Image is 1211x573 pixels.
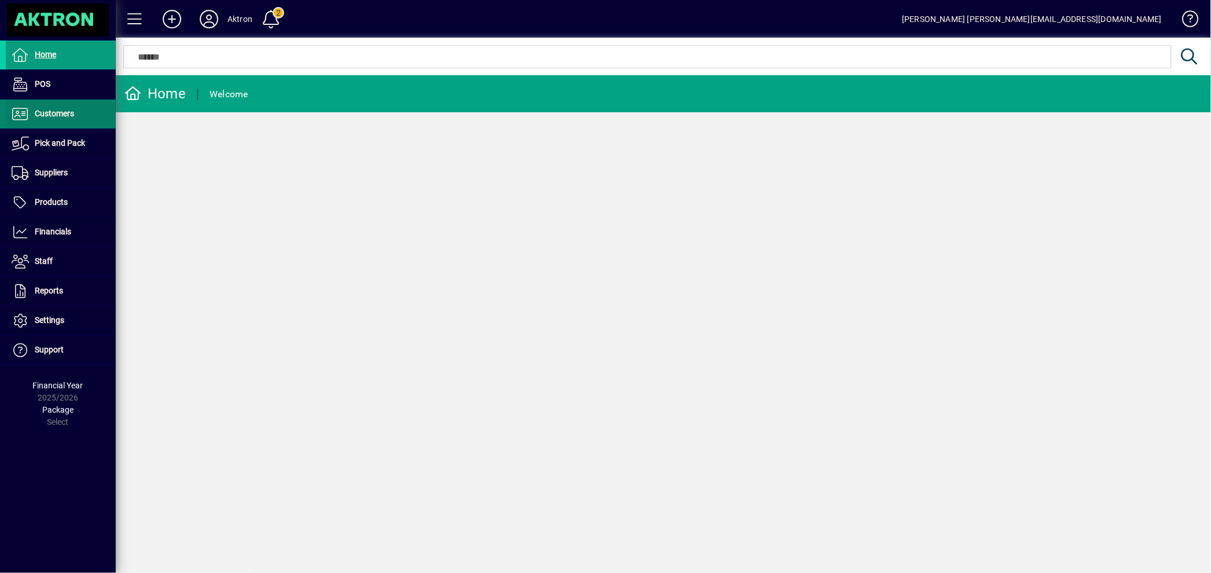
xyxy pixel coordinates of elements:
span: Products [35,197,68,207]
span: Financial Year [33,381,83,390]
span: Support [35,345,64,354]
a: POS [6,70,116,99]
span: Package [42,405,74,414]
div: Welcome [210,85,248,104]
a: Pick and Pack [6,129,116,158]
span: Staff [35,256,53,266]
span: Home [35,50,56,59]
a: Support [6,336,116,365]
button: Add [153,9,190,30]
a: Knowledge Base [1173,2,1197,40]
div: Aktron [227,10,252,28]
span: Financials [35,227,71,236]
div: [PERSON_NAME] [PERSON_NAME][EMAIL_ADDRESS][DOMAIN_NAME] [902,10,1162,28]
span: Customers [35,109,74,118]
span: Suppliers [35,168,68,177]
div: Home [124,85,186,103]
a: Products [6,188,116,217]
span: Reports [35,286,63,295]
a: Customers [6,100,116,128]
a: Settings [6,306,116,335]
button: Profile [190,9,227,30]
span: Settings [35,315,64,325]
a: Suppliers [6,159,116,188]
a: Staff [6,247,116,276]
span: Pick and Pack [35,138,85,148]
a: Financials [6,218,116,247]
a: Reports [6,277,116,306]
span: POS [35,79,50,89]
